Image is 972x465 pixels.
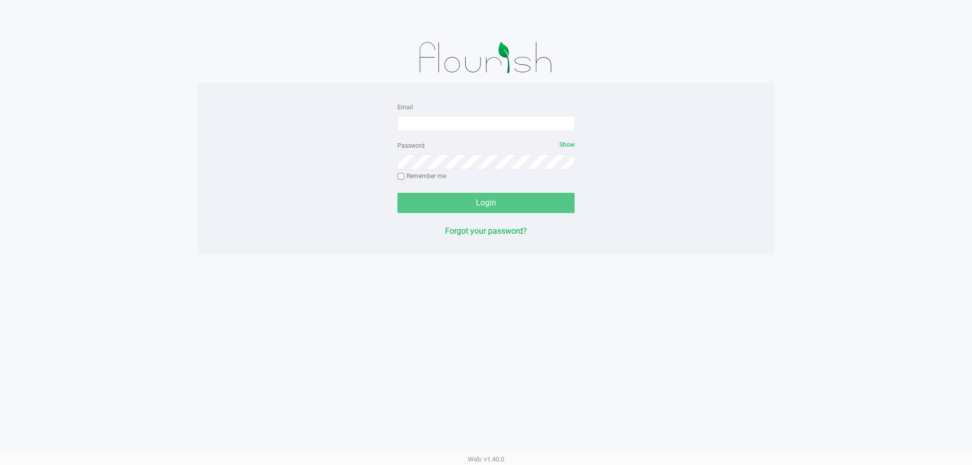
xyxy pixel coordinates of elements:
label: Password [397,141,425,150]
label: Remember me [397,172,446,181]
button: Forgot your password? [445,225,527,237]
span: Show [559,141,575,148]
input: Remember me [397,173,404,180]
span: Web: v1.40.0 [468,455,504,463]
label: Email [397,103,413,112]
